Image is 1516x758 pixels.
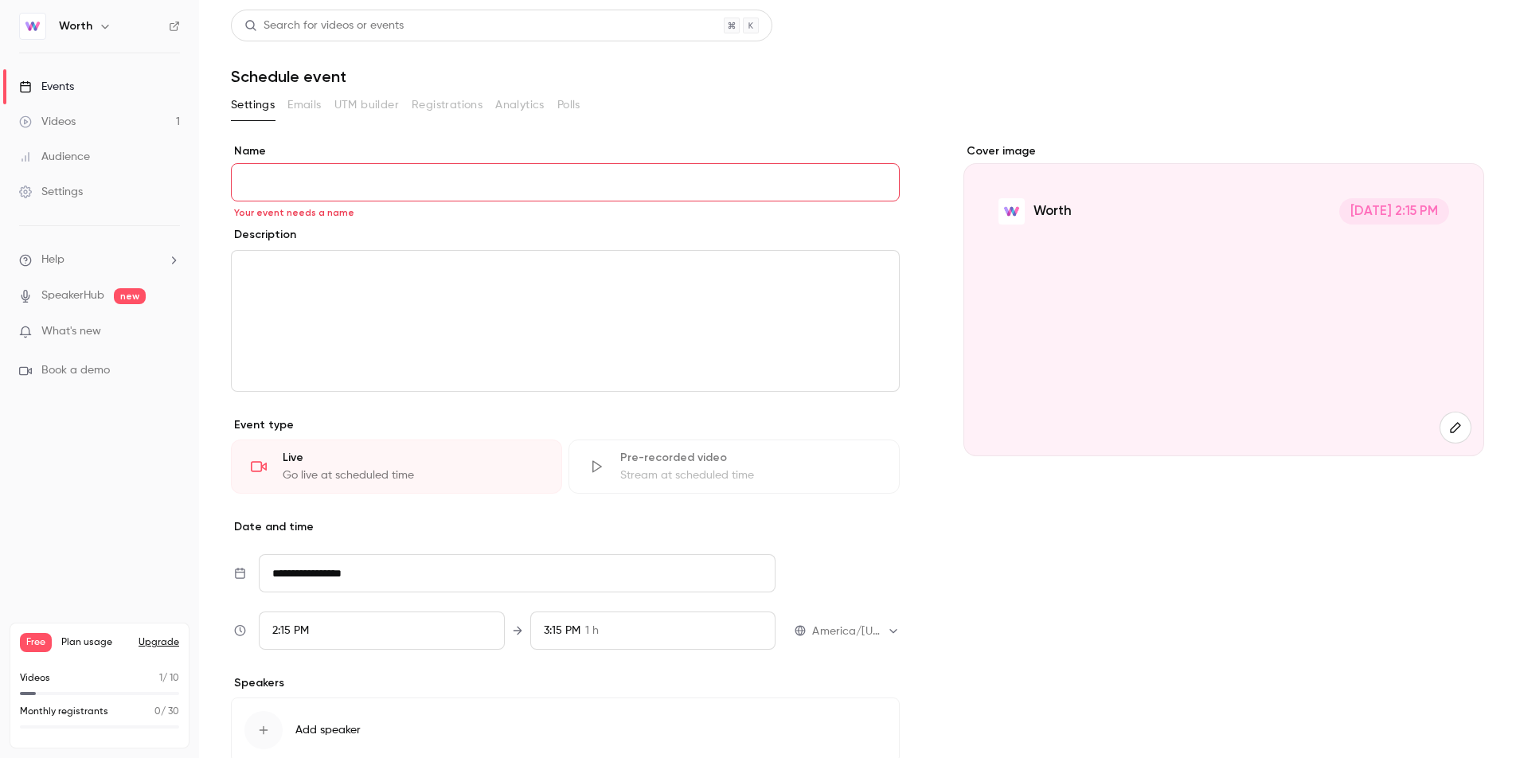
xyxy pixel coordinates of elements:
span: [DATE] 2:15 PM [1339,198,1449,225]
span: new [114,288,146,304]
label: Cover image [963,143,1484,159]
div: Live [283,450,542,466]
span: Emails [287,97,321,114]
img: Worth [20,14,45,39]
iframe: Noticeable Trigger [161,325,180,339]
div: Pre-recorded videoStream at scheduled time [568,440,900,494]
p: Event type [231,417,900,433]
div: Events [19,79,74,95]
p: / 10 [159,671,179,686]
span: UTM builder [334,97,399,114]
span: Plan usage [61,636,129,649]
span: Registrations [412,97,483,114]
input: Tue, Feb 17, 2026 [259,554,776,592]
div: Go live at scheduled time [283,467,542,483]
div: editor [232,251,899,391]
span: 3:15 PM [544,625,580,636]
section: description [231,250,900,392]
div: To [530,611,776,650]
div: LiveGo live at scheduled time [231,440,562,494]
p: Date and time [231,519,900,535]
span: 0 [154,707,161,717]
div: Pre-recorded video [620,450,880,466]
p: Videos [20,671,50,686]
span: Add speaker [295,722,361,738]
span: Analytics [495,97,545,114]
p: Worth [1033,202,1072,220]
button: Settings [231,92,275,118]
span: Free [20,633,52,652]
p: Speakers [231,675,900,691]
span: Your event needs a name [234,206,354,219]
div: Stream at scheduled time [620,467,880,483]
div: From [259,611,505,650]
h1: Schedule event [231,67,1484,86]
label: Description [231,227,296,243]
div: Audience [19,149,90,165]
label: Name [231,143,900,159]
div: Settings [19,184,83,200]
span: 2:15 PM [272,625,309,636]
p: Monthly registrants [20,705,108,719]
span: 1 [159,674,162,683]
span: Polls [557,97,580,114]
div: Videos [19,114,76,130]
span: Help [41,252,64,268]
p: / 30 [154,705,179,719]
span: Book a demo [41,362,110,379]
div: Search for videos or events [244,18,404,34]
li: help-dropdown-opener [19,252,180,268]
button: Upgrade [139,636,179,649]
h6: Worth [59,18,92,34]
span: What's new [41,323,101,340]
div: America/[US_STATE] [812,623,900,639]
a: SpeakerHub [41,287,104,304]
span: 1 h [585,623,599,639]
